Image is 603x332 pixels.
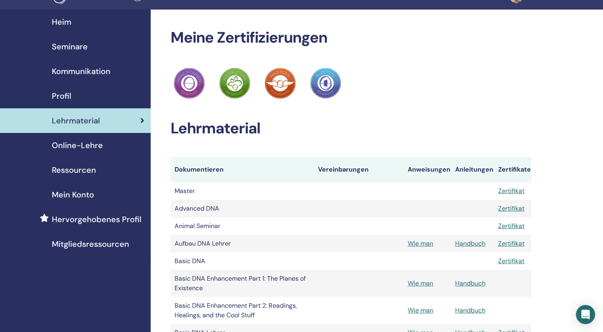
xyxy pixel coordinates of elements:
span: Online-Lehre [52,139,103,151]
span: Hervorgehobenes Profil [52,213,141,225]
a: Wie man [408,279,433,287]
a: Zertifikat [498,222,524,230]
a: Wie man [408,306,433,314]
span: Lehrmaterial [52,115,100,127]
span: Seminare [52,41,88,53]
td: Advanced DNA [171,200,314,217]
h2: Meine Zertifizierungen [171,29,531,47]
img: Practitioner [174,68,205,99]
a: Handbuch [455,239,485,248]
a: Zertifikat [498,204,524,213]
img: Practitioner [219,68,250,99]
img: Practitioner [265,68,296,99]
td: Basic DNA Enhancement Part 1: The Planes of Existence [171,270,314,297]
td: Master [171,182,314,200]
th: Anweisungen [404,157,451,182]
th: Vereinbarungen [314,157,404,182]
img: Practitioner [310,68,341,99]
td: Basic DNA [171,252,314,270]
a: Zertifikat [498,187,524,195]
a: Wie man [408,239,433,248]
span: Heim [52,16,71,28]
td: Aufbau DNA Lehrer [171,235,314,252]
th: Anleitungen [451,157,494,182]
td: Animal Seminar [171,217,314,235]
h2: Lehrmaterial [171,119,531,138]
th: Dokumentieren [171,157,314,182]
span: Mitgliedsressourcen [52,238,129,250]
a: Zertifikat [498,257,524,265]
a: Handbuch [455,279,485,287]
span: Kommunikation [52,65,110,77]
a: Handbuch [455,306,485,314]
td: Basic DNA Enhancement Part 2: Readings, Healings, and the Cool Stuff [171,297,314,324]
th: Zertifikate [494,157,531,182]
a: Zertifikat [498,239,524,248]
div: Open Intercom Messenger [576,305,595,324]
span: Ressourcen [52,164,96,176]
span: Mein Konto [52,189,94,201]
span: Profil [52,90,71,102]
